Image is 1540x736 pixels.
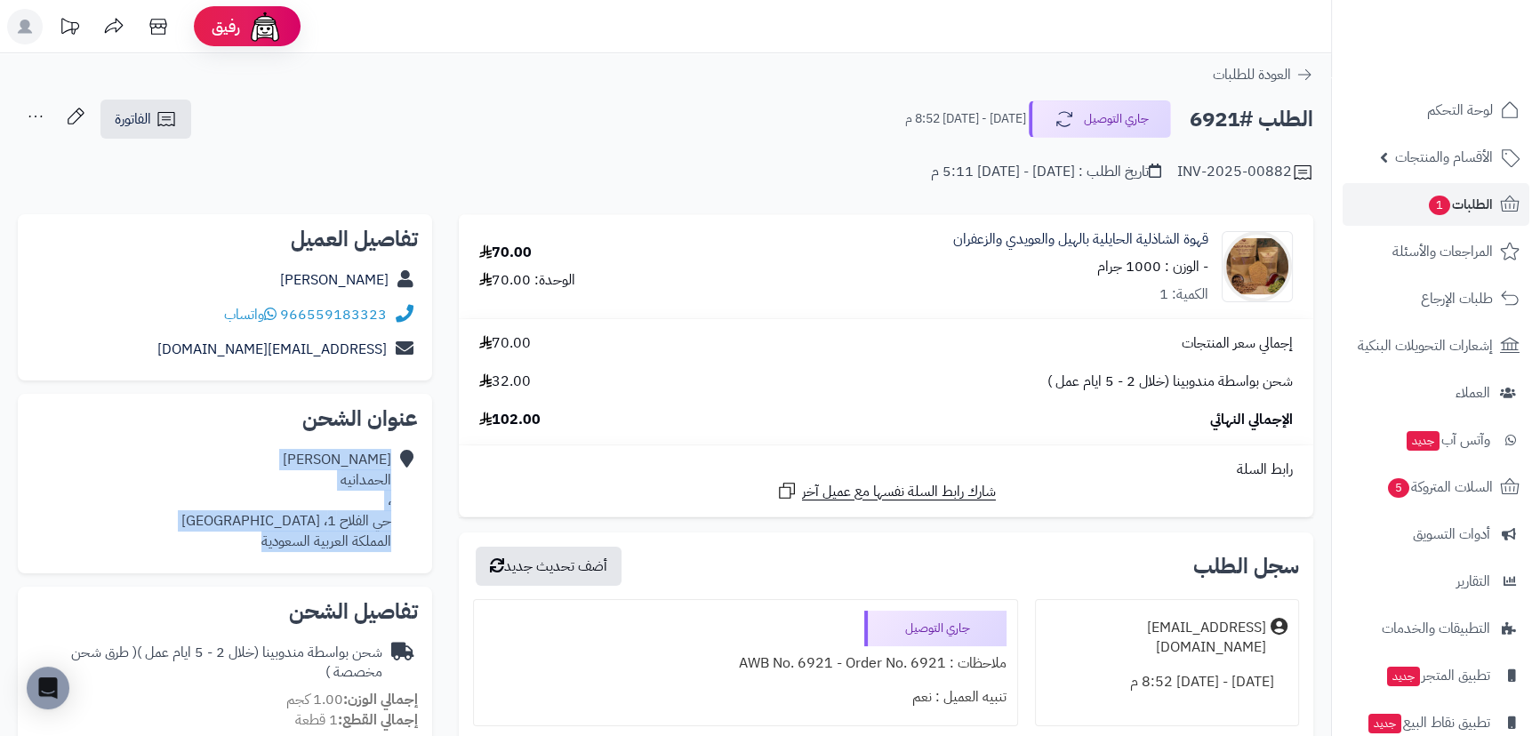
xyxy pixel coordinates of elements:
span: وآتس آب [1405,428,1490,452]
a: السلات المتروكة5 [1343,466,1529,508]
span: طلبات الإرجاع [1421,286,1493,311]
span: رفيق [212,16,240,37]
span: التقارير [1456,569,1490,594]
span: الإجمالي النهائي [1210,410,1293,430]
span: 5 [1388,478,1409,498]
h2: تفاصيل الشحن [32,601,418,622]
span: 1 [1429,196,1450,215]
img: 1704009880-WhatsApp%20Image%202023-12-31%20at%209.42.12%20AM%20(1)-90x90.jpeg [1223,231,1292,302]
span: إشعارات التحويلات البنكية [1358,333,1493,358]
h2: الطلب #6921 [1190,101,1313,138]
span: الفاتورة [115,108,151,130]
a: طلبات الإرجاع [1343,277,1529,320]
div: الكمية: 1 [1159,284,1208,305]
a: لوحة التحكم [1343,89,1529,132]
a: إشعارات التحويلات البنكية [1343,324,1529,367]
small: 1.00 كجم [286,689,418,710]
button: أضف تحديث جديد [476,547,622,586]
h2: عنوان الشحن [32,408,418,429]
a: [EMAIL_ADDRESS][DOMAIN_NAME] [157,339,387,360]
div: تنبيه العميل : نعم [485,680,1007,715]
a: الفاتورة [100,100,191,139]
small: [DATE] - [DATE] 8:52 م [905,110,1026,128]
a: [PERSON_NAME] [280,269,389,291]
div: 70.00 [479,243,532,263]
div: [PERSON_NAME] الحمدانيه ، حي الفلاح 1، [GEOGRAPHIC_DATA] المملكة العربية السعودية [181,450,391,551]
span: السلات المتروكة [1386,475,1493,500]
span: ( طرق شحن مخصصة ) [71,642,382,684]
strong: إجمالي القطع: [338,709,418,731]
a: أدوات التسويق [1343,513,1529,556]
div: تاريخ الطلب : [DATE] - [DATE] 5:11 م [931,162,1161,182]
span: شحن بواسطة مندوبينا (خلال 2 - 5 ايام عمل ) [1047,372,1293,392]
span: 102.00 [479,410,541,430]
span: الأقسام والمنتجات [1395,145,1493,170]
span: تطبيق المتجر [1385,663,1490,688]
div: ملاحظات : AWB No. 6921 - Order No. 6921 [485,646,1007,681]
span: شارك رابط السلة نفسها مع عميل آخر [802,482,996,502]
span: تطبيق نقاط البيع [1367,710,1490,735]
a: الطلبات1 [1343,183,1529,226]
span: الطلبات [1427,192,1493,217]
div: [EMAIL_ADDRESS][DOMAIN_NAME] [1047,618,1266,659]
span: 32.00 [479,372,531,392]
a: التقارير [1343,560,1529,603]
button: جاري التوصيل [1029,100,1171,138]
strong: إجمالي الوزن: [343,689,418,710]
span: 70.00 [479,333,531,354]
h2: تفاصيل العميل [32,228,418,250]
a: واتساب [224,304,277,325]
div: جاري التوصيل [864,611,1007,646]
span: العملاء [1456,380,1490,405]
h3: سجل الطلب [1193,556,1299,577]
a: العملاء [1343,372,1529,414]
a: التطبيقات والخدمات [1343,607,1529,650]
a: تحديثات المنصة [47,9,92,49]
span: جديد [1387,667,1420,686]
small: - الوزن : 1000 جرام [1097,256,1208,277]
img: ai-face.png [247,9,283,44]
span: العودة للطلبات [1213,64,1291,85]
span: جديد [1368,714,1401,733]
span: لوحة التحكم [1427,98,1493,123]
a: وآتس آبجديد [1343,419,1529,461]
a: العودة للطلبات [1213,64,1313,85]
span: أدوات التسويق [1413,522,1490,547]
a: شارك رابط السلة نفسها مع عميل آخر [776,480,996,502]
span: المراجعات والأسئلة [1392,239,1493,264]
a: 966559183323 [280,304,387,325]
div: الوحدة: 70.00 [479,270,575,291]
a: تطبيق المتجرجديد [1343,654,1529,697]
div: [DATE] - [DATE] 8:52 م [1047,665,1287,700]
a: المراجعات والأسئلة [1343,230,1529,273]
span: التطبيقات والخدمات [1382,616,1490,641]
small: 1 قطعة [295,709,418,731]
span: جديد [1407,431,1440,451]
img: logo-2.png [1419,44,1523,82]
span: إجمالي سعر المنتجات [1182,333,1293,354]
div: شحن بواسطة مندوبينا (خلال 2 - 5 ايام عمل ) [32,643,382,684]
div: INV-2025-00882 [1177,162,1313,183]
div: Open Intercom Messenger [27,667,69,709]
div: رابط السلة [466,460,1306,480]
a: قهوة الشاذلية الحايلية بالهيل والعويدي والزعفران [953,229,1208,250]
